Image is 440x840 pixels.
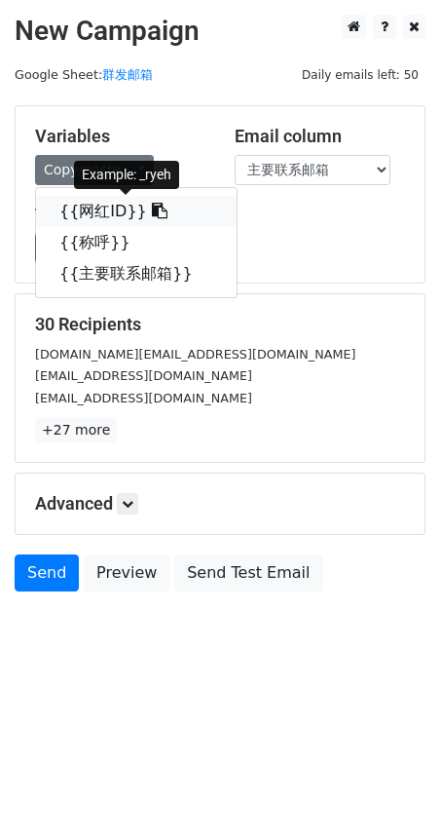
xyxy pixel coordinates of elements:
[102,67,153,82] a: 群发邮箱
[35,391,252,405] small: [EMAIL_ADDRESS][DOMAIN_NAME]
[74,161,179,189] div: Example: _ryeh
[343,746,440,840] div: 聊天小组件
[35,314,405,335] h5: 30 Recipients
[235,126,405,147] h5: Email column
[36,258,237,289] a: {{主要联系邮箱}}
[35,155,154,185] a: Copy/paste...
[35,368,252,383] small: [EMAIL_ADDRESS][DOMAIN_NAME]
[35,347,355,362] small: [DOMAIN_NAME][EMAIL_ADDRESS][DOMAIN_NAME]
[35,493,405,515] h5: Advanced
[174,554,322,592] a: Send Test Email
[36,196,237,227] a: {{网红ID}}
[295,64,425,86] span: Daily emails left: 50
[35,418,117,442] a: +27 more
[295,67,425,82] a: Daily emails left: 50
[36,227,237,258] a: {{称呼}}
[15,15,425,48] h2: New Campaign
[15,554,79,592] a: Send
[84,554,169,592] a: Preview
[343,746,440,840] iframe: Chat Widget
[15,67,153,82] small: Google Sheet:
[35,126,205,147] h5: Variables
